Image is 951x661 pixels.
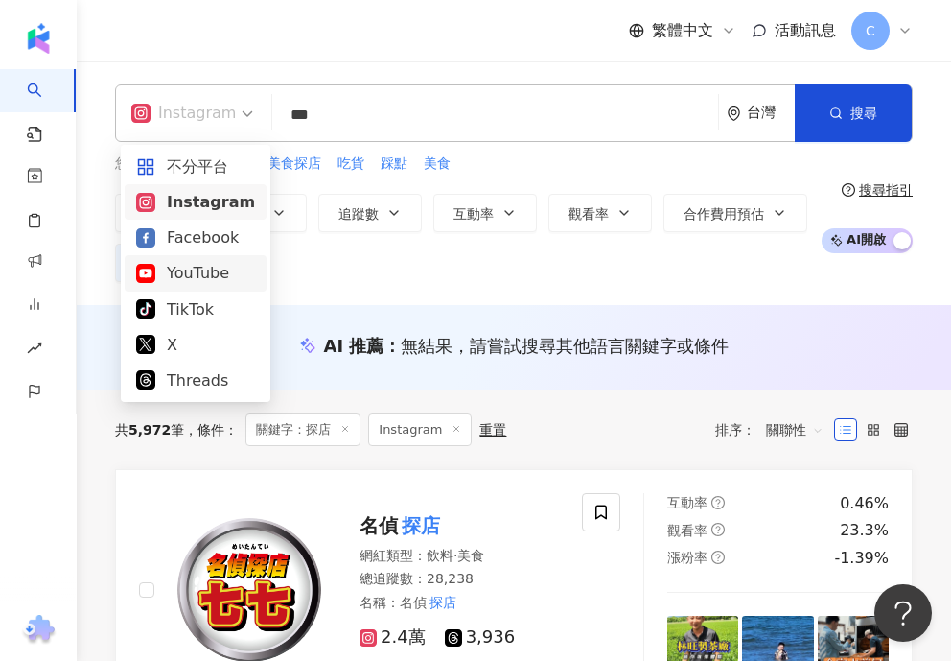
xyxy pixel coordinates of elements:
button: 美食 [423,153,452,175]
span: 關聯性 [766,414,823,445]
span: 追蹤數 [338,206,379,222]
button: 吃貨 [336,153,365,175]
span: 美食探店 [267,154,321,174]
span: 5,972 [128,422,171,437]
span: rise [27,329,42,372]
span: 搜尋 [850,106,877,121]
span: question-circle [711,551,725,564]
span: 繁體中文 [652,20,713,41]
span: 關鍵字：探店 [245,413,360,446]
div: Threads [136,368,255,392]
span: 3,936 [445,627,516,648]
div: Facebook [136,225,255,249]
div: 排序： [715,414,834,445]
div: AI 推薦 ： [324,334,730,358]
button: 踩點 [380,153,408,175]
span: 漲粉率 [667,550,707,565]
div: Instagram [136,190,255,214]
span: · [453,548,457,563]
iframe: Help Scout Beacon - Open [874,584,932,642]
a: search [27,69,65,144]
div: 總追蹤數 ： 28,238 [360,570,587,589]
span: 互動率 [667,495,707,510]
div: TikTok [136,297,255,321]
span: 無結果，請嘗試搜尋其他語言關鍵字或條件 [401,336,729,356]
span: 美食 [424,154,451,174]
span: 活動訊息 [775,21,836,39]
span: 您可能感興趣： [115,154,209,174]
span: 條件 ： [184,422,238,437]
div: X [136,333,255,357]
div: 0.46% [840,493,889,514]
div: 23.3% [840,520,889,541]
span: 互動率 [453,206,494,222]
span: 合作費用預估 [684,206,764,222]
span: 名稱 ： [360,592,459,613]
span: 名偵 [400,595,427,610]
span: 觀看率 [667,523,707,538]
span: question-circle [842,183,855,197]
span: 飲料 [427,548,453,563]
span: environment [727,106,741,121]
img: chrome extension [20,615,58,646]
div: 台灣 [747,105,795,121]
span: Instagram [368,413,472,446]
button: 搜尋 [795,84,912,142]
button: 合作費用預估 [663,194,807,232]
button: 觀看率 [548,194,652,232]
button: 互動率 [433,194,537,232]
div: 不分平台 [136,154,255,178]
button: 美食探店 [267,153,322,175]
button: 更多篩選 [115,244,230,282]
div: Instagram [131,98,236,129]
div: YouTube [136,261,255,285]
mark: 探店 [427,592,459,613]
span: 美食 [457,548,484,563]
div: 網紅類型 ： [360,547,587,566]
span: 2.4萬 [360,627,426,648]
div: 搜尋指引 [859,182,913,198]
div: 重置 [479,422,506,437]
img: logo icon [23,23,54,54]
span: appstore [136,157,155,177]
span: 踩點 [381,154,407,174]
div: 共 筆 [115,422,184,437]
span: question-circle [711,496,725,509]
span: C [866,20,875,41]
div: -1.39% [834,548,889,569]
mark: 探店 [398,510,444,541]
span: 吃貨 [337,154,364,174]
button: 追蹤數 [318,194,422,232]
span: question-circle [711,523,725,536]
span: 觀看率 [568,206,609,222]
span: 名偵 [360,514,398,537]
button: 類型 [115,194,205,232]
